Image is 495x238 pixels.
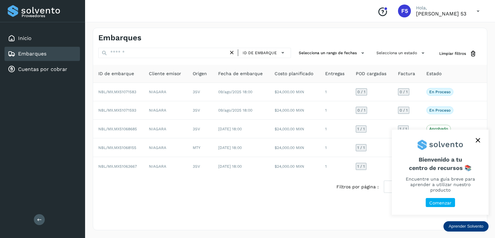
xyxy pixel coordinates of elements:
span: 1 / 1 [357,127,365,131]
td: $24,000.00 MXN [269,157,320,175]
span: Factura [398,70,415,77]
td: 1 [320,120,351,138]
td: NIAGARA [144,120,188,138]
p: Comenzar [429,200,451,206]
p: Hola, [416,5,466,11]
p: Aprender Solvento [449,224,483,229]
span: [DATE] 18:00 [218,164,242,169]
span: 0 / 1 [357,108,365,112]
span: 09/ago/2025 18:00 [218,108,252,113]
td: $24,000.00 MXN [269,138,320,157]
div: Embarques [5,47,80,61]
p: FLETES 53 [416,11,466,17]
a: Embarques [18,51,46,57]
div: Aprender Solvento [392,130,489,215]
p: En proceso [429,90,451,94]
span: Estado [426,70,442,77]
h4: Embarques [98,33,141,43]
div: Aprender Solvento [443,221,489,232]
td: 1 [320,157,351,175]
span: Filtros por página : [336,183,379,190]
p: Encuentre una guía breve para aprender a utilizar nuestro producto [400,176,481,193]
span: 1 / 1 [357,164,365,168]
button: ID de embarque [241,48,288,57]
td: $24,000.00 MXN [269,120,320,138]
span: Costo planificado [275,70,313,77]
span: 1 / 1 [400,127,407,131]
div: Inicio [5,31,80,45]
span: ID de embarque [243,50,277,56]
td: 1 [320,138,351,157]
span: NBL/MX.MX51068155 [98,145,136,150]
td: 3SV [188,101,213,120]
span: [DATE] 18:00 [218,127,242,131]
p: Proveedores [22,14,77,18]
td: 3SV [188,157,213,175]
span: Fecha de embarque [218,70,263,77]
button: Comenzar [426,198,455,207]
button: close, [473,135,483,145]
td: MTY [188,138,213,157]
span: 1 / 1 [357,146,365,150]
td: 1 [320,101,351,120]
span: Cliente emisor [149,70,181,77]
a: Inicio [18,35,32,41]
td: NIAGARA [144,83,188,101]
td: 3SV [188,83,213,101]
td: $24,000.00 MXN [269,101,320,120]
td: NIAGARA [144,138,188,157]
td: NIAGARA [144,157,188,175]
span: Bienvenido a tu [400,156,481,171]
div: Cuentas por cobrar [5,62,80,76]
td: 1 [320,83,351,101]
td: $24,000.00 MXN [269,83,320,101]
p: Aprobado [429,126,448,131]
span: NBL/MX.MX51071583 [98,90,136,94]
span: 0 / 1 [357,90,365,94]
span: NBL/MX.MX51063667 [98,164,137,169]
span: NBL/MX.MX51068685 [98,127,137,131]
span: Origen [193,70,207,77]
span: [DATE] 18:00 [218,145,242,150]
a: Cuentas por cobrar [18,66,67,72]
p: En proceso [429,108,451,113]
span: ID de embarque [98,70,134,77]
span: Limpiar filtros [439,51,466,56]
button: Selecciona un rango de fechas [296,48,369,58]
button: Limpiar filtros [434,48,482,60]
span: 0 / 1 [400,108,408,112]
p: centro de recursos 📚 [400,164,481,172]
span: 09/ago/2025 18:00 [218,90,252,94]
button: Selecciona un estado [374,48,429,58]
td: NIAGARA [144,101,188,120]
td: 3SV [188,120,213,138]
span: 0 / 1 [400,90,408,94]
span: POD cargadas [356,70,386,77]
span: Entregas [325,70,345,77]
span: NBL/MX.MX51071593 [98,108,136,113]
